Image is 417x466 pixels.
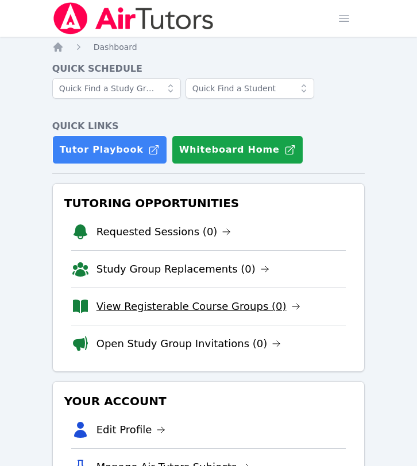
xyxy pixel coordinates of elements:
[52,135,167,164] a: Tutor Playbook
[62,193,356,213] h3: Tutoring Opportunities
[96,298,300,314] a: View Registerable Course Groups (0)
[186,78,314,99] input: Quick Find a Student
[52,2,215,34] img: Air Tutors
[52,62,365,76] h4: Quick Schedule
[96,422,166,438] a: Edit Profile
[94,42,137,52] span: Dashboard
[96,336,281,352] a: Open Study Group Invitations (0)
[52,78,181,99] input: Quick Find a Study Group
[52,41,365,53] nav: Breadcrumb
[96,261,269,277] a: Study Group Replacements (0)
[62,391,356,411] h3: Your Account
[96,224,231,240] a: Requested Sessions (0)
[94,41,137,53] a: Dashboard
[52,119,365,133] h4: Quick Links
[172,135,303,164] button: Whiteboard Home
